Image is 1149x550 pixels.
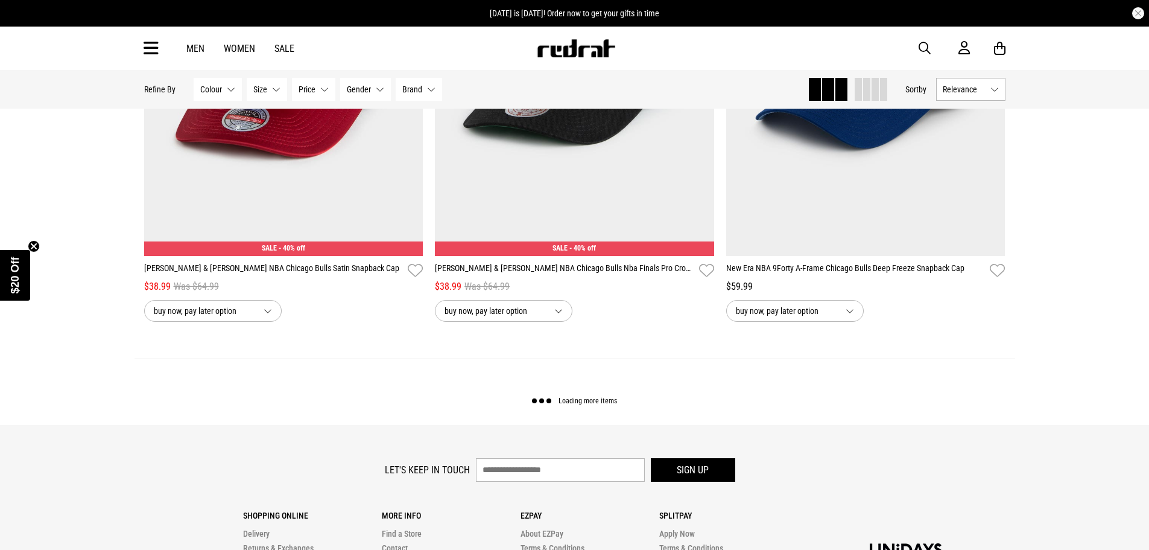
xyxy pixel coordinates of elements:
button: Colour [194,78,242,101]
button: Size [247,78,287,101]
a: Men [186,43,204,54]
button: Relevance [936,78,1005,101]
span: buy now, pay later option [445,304,545,318]
span: - 40% off [279,244,305,252]
img: Redrat logo [536,39,616,57]
button: Open LiveChat chat widget [10,5,46,41]
label: Let's keep in touch [385,464,470,476]
a: About EZPay [521,529,563,539]
span: buy now, pay later option [154,304,254,318]
p: Splitpay [659,511,798,520]
button: Sign up [651,458,735,482]
span: [DATE] is [DATE]! Order now to get your gifts in time [490,8,659,18]
a: New Era NBA 9Forty A-Frame Chicago Bulls Deep Freeze Snapback Cap [726,262,986,280]
a: Find a Store [382,529,422,539]
a: [PERSON_NAME] & [PERSON_NAME] NBA Chicago Bulls Satin Snapback Cap [144,262,404,280]
a: Women [224,43,255,54]
span: Was $64.99 [464,280,510,294]
a: [PERSON_NAME] & [PERSON_NAME] NBA Chicago Bulls Nba Finals Pro Crown Snapback Cap [435,262,694,280]
span: $38.99 [435,280,461,294]
p: Refine By [144,85,176,94]
a: Apply Now [659,529,695,539]
span: Relevance [943,85,986,94]
button: Close teaser [28,240,40,252]
span: buy now, pay later option [736,304,836,318]
span: $20 Off [9,257,21,293]
p: More Info [382,511,521,520]
span: Colour [200,85,222,94]
div: $59.99 [726,280,1005,294]
span: - 40% off [569,244,596,252]
span: Size [253,85,267,94]
span: Was $64.99 [174,280,219,294]
button: buy now, pay later option [435,300,572,322]
button: buy now, pay later option [144,300,282,322]
p: Ezpay [521,511,659,520]
span: Gender [347,85,371,94]
span: SALE [262,244,277,252]
button: Sortby [905,82,926,97]
span: Price [299,85,315,94]
a: Delivery [243,529,270,539]
span: Brand [402,85,422,94]
span: by [919,85,926,94]
span: $38.99 [144,280,171,294]
button: Brand [396,78,442,101]
span: SALE [552,244,568,252]
button: Gender [340,78,391,101]
a: Sale [274,43,294,54]
button: buy now, pay later option [726,300,864,322]
p: Shopping Online [243,511,382,520]
span: Loading more items [559,397,617,406]
button: Price [292,78,335,101]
